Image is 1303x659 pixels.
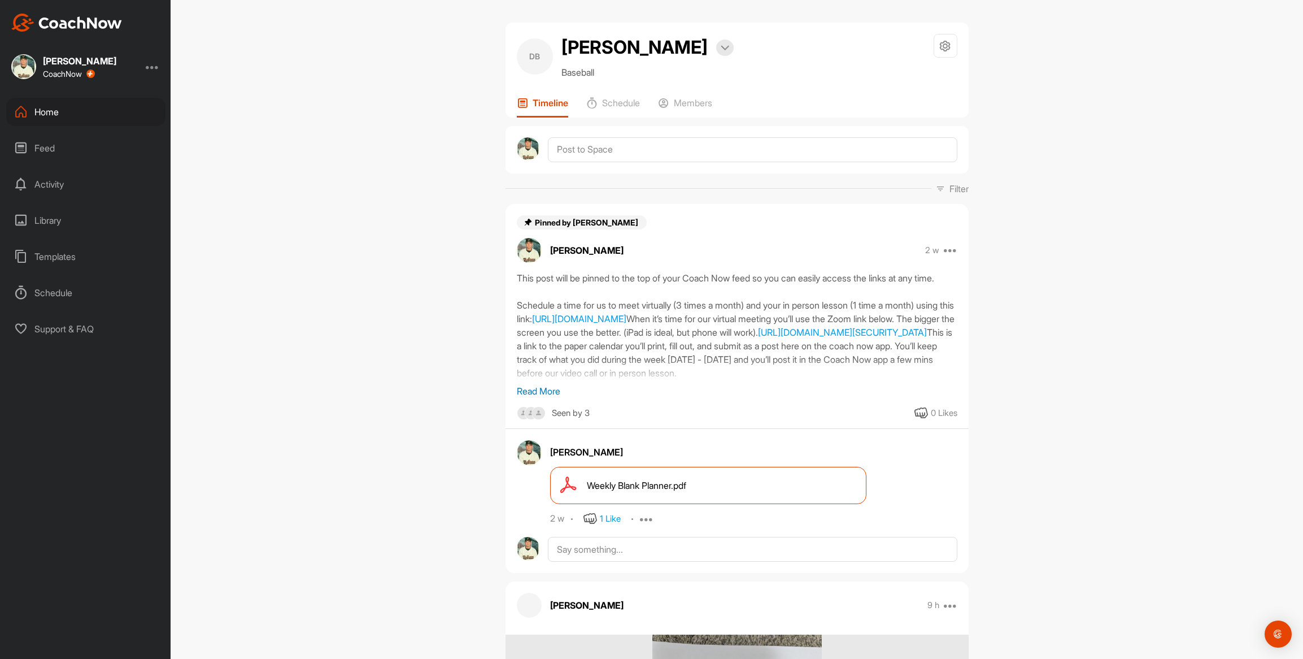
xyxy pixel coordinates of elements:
div: This post will be pinned to the top of your Coach Now feed so you can easily access the links at ... [517,271,957,384]
div: Schedule [6,279,165,307]
span: Pinned by [PERSON_NAME] [535,218,640,227]
img: arrow-down [721,45,729,51]
div: Support & FAQ [6,315,165,343]
img: avatar [517,137,540,161]
p: [PERSON_NAME] [550,599,624,612]
img: avatar [517,238,542,263]
a: [URL][DOMAIN_NAME] [532,313,626,324]
div: DB [517,38,553,75]
h2: [PERSON_NAME] [561,34,708,61]
div: CoachNow [43,70,95,79]
img: pin [524,218,533,227]
a: Weekly Blank Planner.pdf [550,467,866,504]
p: [PERSON_NAME] [550,244,624,257]
div: Library [6,206,165,235]
img: square_default-ef6cabf814de5a2bf16c804365e32c732080f9872bdf737d349900a9daf73cf9.png [531,406,546,420]
div: Activity [6,170,165,198]
img: avatar [517,440,542,465]
div: Feed [6,134,165,162]
span: Weekly Blank Planner.pdf [587,479,686,492]
p: Members [674,97,712,109]
img: square_default-ef6cabf814de5a2bf16c804365e32c732080f9872bdf737d349900a9daf73cf9.png [524,406,538,420]
p: Schedule [602,97,640,109]
div: 1 Like [600,513,621,526]
div: [PERSON_NAME] [550,445,957,459]
div: 0 Likes [931,407,957,420]
p: Timeline [533,97,568,109]
p: 9 h [927,600,939,611]
div: Seen by 3 [552,406,590,420]
img: CoachNow [11,14,122,32]
img: square_20cee5c9dc16254dbb76c4ceda5ebefb.jpg [11,54,36,79]
img: square_default-ef6cabf814de5a2bf16c804365e32c732080f9872bdf737d349900a9daf73cf9.png [517,406,531,420]
p: Filter [949,182,969,196]
div: 2 w [550,513,564,524]
p: 2 w [925,245,939,256]
div: Templates [6,242,165,271]
div: Open Intercom Messenger [1265,621,1292,648]
div: [PERSON_NAME] [43,57,116,66]
a: [URL][DOMAIN_NAME][SECURITY_DATA] [758,327,927,338]
p: Read More [517,384,957,398]
img: avatar [517,537,540,560]
p: Baseball [561,66,734,79]
div: Home [6,98,165,126]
